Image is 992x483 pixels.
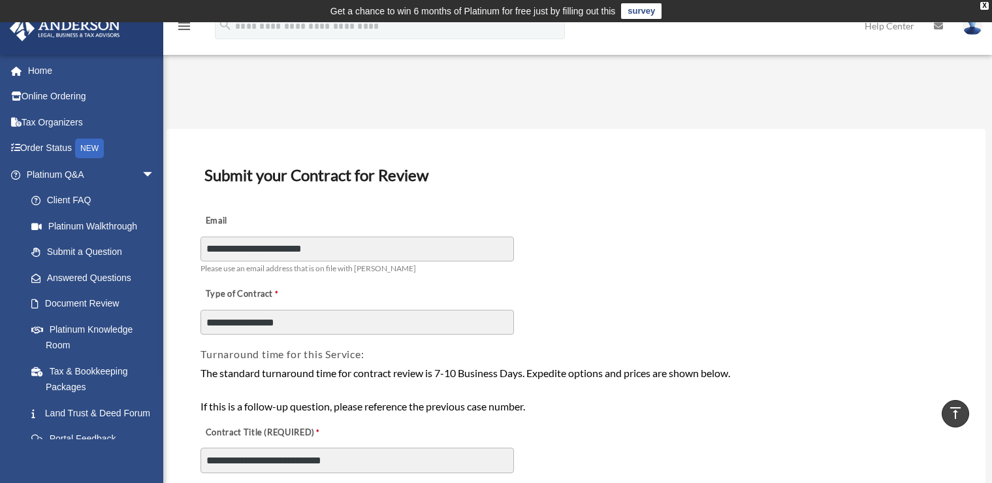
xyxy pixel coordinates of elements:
[200,263,416,273] span: Please use an email address that is on file with [PERSON_NAME]
[200,348,364,360] span: Turnaround time for this Service:
[9,109,174,135] a: Tax Organizers
[176,18,192,34] i: menu
[980,2,989,10] div: close
[9,135,174,162] a: Order StatusNEW
[75,139,104,158] div: NEW
[18,291,168,317] a: Document Review
[330,3,616,19] div: Get a chance to win 6 months of Platinum for free just by filling out this
[948,405,963,421] i: vertical_align_top
[18,400,174,426] a: Land Trust & Deed Forum
[200,424,331,442] label: Contract Title (REQUIRED)
[9,84,174,110] a: Online Ordering
[18,265,174,291] a: Answered Questions
[963,16,982,35] img: User Pic
[18,426,174,452] a: Portal Feedback
[200,212,331,231] label: Email
[9,161,174,188] a: Platinum Q&Aarrow_drop_down
[18,358,174,400] a: Tax & Bookkeeping Packages
[176,23,192,34] a: menu
[621,3,662,19] a: survey
[18,316,174,358] a: Platinum Knowledge Room
[142,161,168,188] span: arrow_drop_down
[18,239,174,265] a: Submit a Question
[199,161,953,189] h3: Submit your Contract for Review
[18,188,174,214] a: Client FAQ
[200,365,952,415] div: The standard turnaround time for contract review is 7-10 Business Days. Expedite options and pric...
[200,286,331,304] label: Type of Contract
[218,18,232,32] i: search
[6,16,124,41] img: Anderson Advisors Platinum Portal
[18,213,174,239] a: Platinum Walkthrough
[9,58,174,84] a: Home
[942,400,969,427] a: vertical_align_top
